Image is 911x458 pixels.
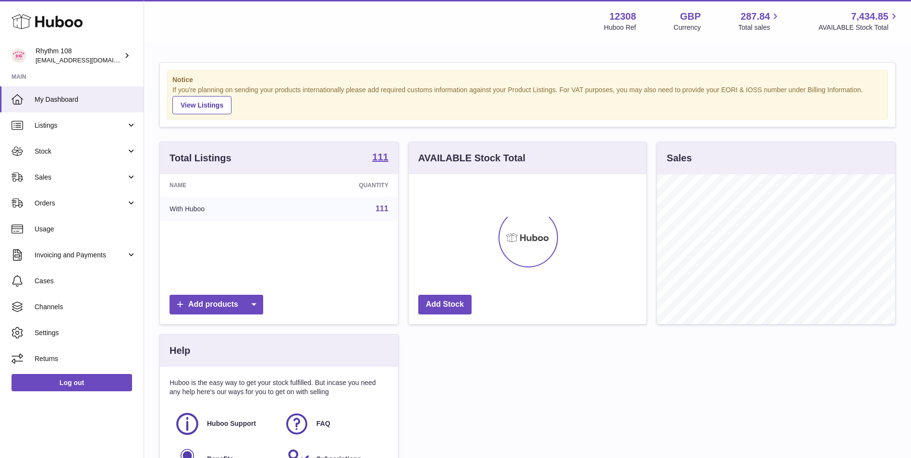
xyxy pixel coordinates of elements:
span: Orders [35,199,126,208]
th: Quantity [285,174,398,196]
span: 287.84 [741,10,770,23]
span: AVAILABLE Stock Total [818,23,899,32]
span: Returns [35,354,136,363]
a: FAQ [284,411,384,437]
td: With Huboo [160,196,285,221]
span: Cases [35,277,136,286]
h3: AVAILABLE Stock Total [418,152,525,165]
span: Sales [35,173,126,182]
span: Listings [35,121,126,130]
a: Add products [170,295,263,314]
span: My Dashboard [35,95,136,104]
a: Add Stock [418,295,472,314]
div: Huboo Ref [604,23,636,32]
h3: Help [170,344,190,357]
span: [EMAIL_ADDRESS][DOMAIN_NAME] [36,56,141,64]
strong: Notice [172,75,883,84]
div: If you're planning on sending your products internationally please add required customs informati... [172,85,883,114]
strong: 111 [372,152,388,162]
a: Log out [12,374,132,391]
span: Huboo Support [207,419,256,428]
span: Stock [35,147,126,156]
span: Invoicing and Payments [35,251,126,260]
a: 111 [376,205,389,213]
span: Usage [35,225,136,234]
h3: Total Listings [170,152,231,165]
a: 111 [372,152,388,164]
span: 7,434.85 [851,10,888,23]
a: Huboo Support [174,411,274,437]
span: Settings [35,328,136,337]
span: Channels [35,302,136,312]
strong: GBP [680,10,701,23]
p: Huboo is the easy way to get your stock fulfilled. But incase you need any help here's our ways f... [170,378,389,397]
div: Rhythm 108 [36,47,122,65]
a: 7,434.85 AVAILABLE Stock Total [818,10,899,32]
a: 287.84 Total sales [738,10,781,32]
h3: Sales [667,152,692,165]
span: FAQ [316,419,330,428]
div: Currency [674,23,701,32]
a: View Listings [172,96,231,114]
span: Total sales [738,23,781,32]
th: Name [160,174,285,196]
img: internalAdmin-12308@internal.huboo.com [12,48,26,63]
strong: 12308 [609,10,636,23]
